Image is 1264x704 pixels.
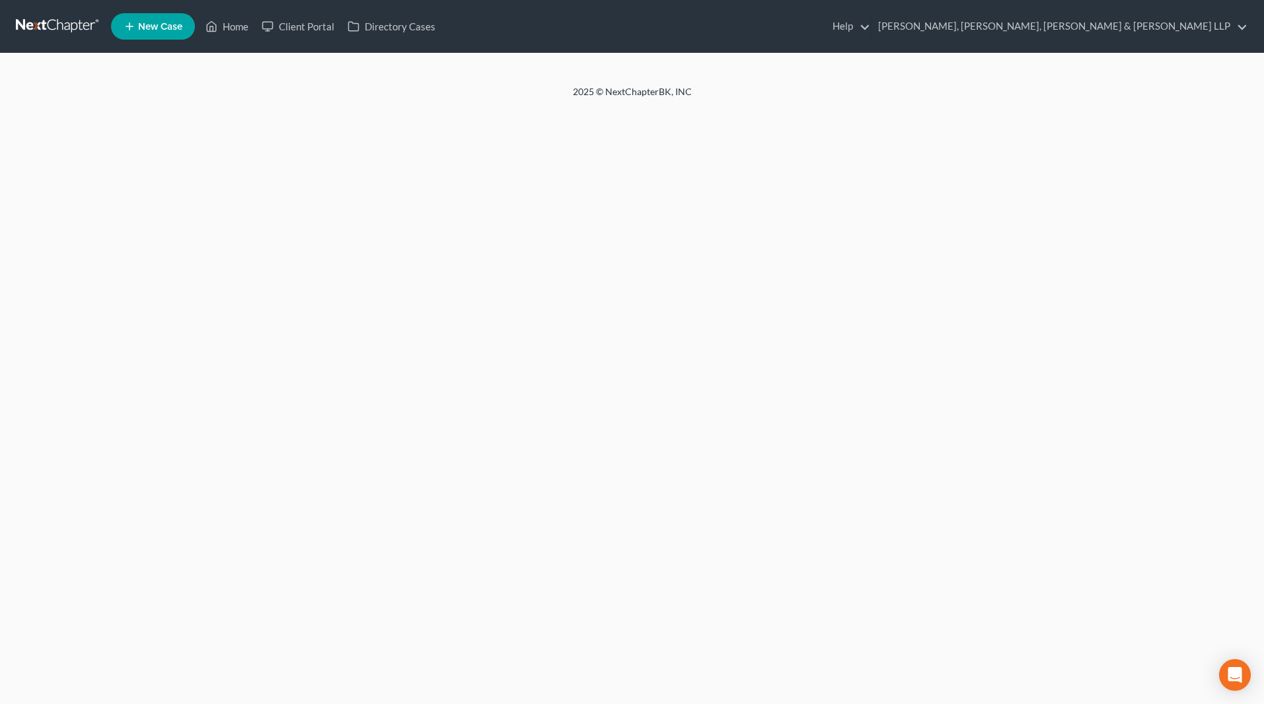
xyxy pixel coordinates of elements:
[826,15,870,38] a: Help
[256,85,1009,109] div: 2025 © NextChapterBK, INC
[111,13,195,40] new-legal-case-button: New Case
[199,15,255,38] a: Home
[255,15,341,38] a: Client Portal
[1219,659,1251,691] div: Open Intercom Messenger
[341,15,442,38] a: Directory Cases
[872,15,1247,38] a: [PERSON_NAME], [PERSON_NAME], [PERSON_NAME] & [PERSON_NAME] LLP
